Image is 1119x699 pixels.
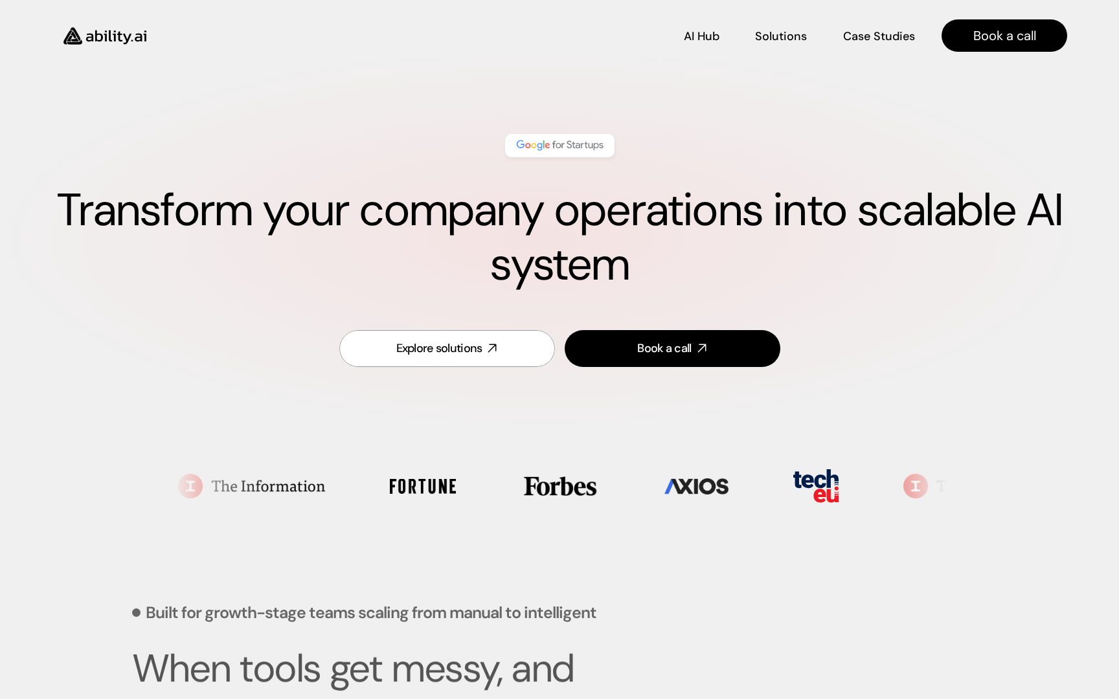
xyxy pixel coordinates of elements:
[637,340,691,357] div: Book a call
[339,330,555,367] a: Explore solutions
[684,28,719,45] p: AI Hub
[164,19,1067,52] nav: Main navigation
[565,330,780,367] a: Book a call
[52,183,1067,292] h1: Transform your company operations into scalable AI system
[843,28,915,45] p: Case Studies
[842,25,916,47] a: Case Studies
[755,25,807,47] a: Solutions
[146,605,596,621] p: Built for growth-stage teams scaling from manual to intelligent
[755,28,807,45] p: Solutions
[973,27,1036,45] p: Book a call
[942,19,1067,52] a: Book a call
[684,25,719,47] a: AI Hub
[396,340,482,357] div: Explore solutions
